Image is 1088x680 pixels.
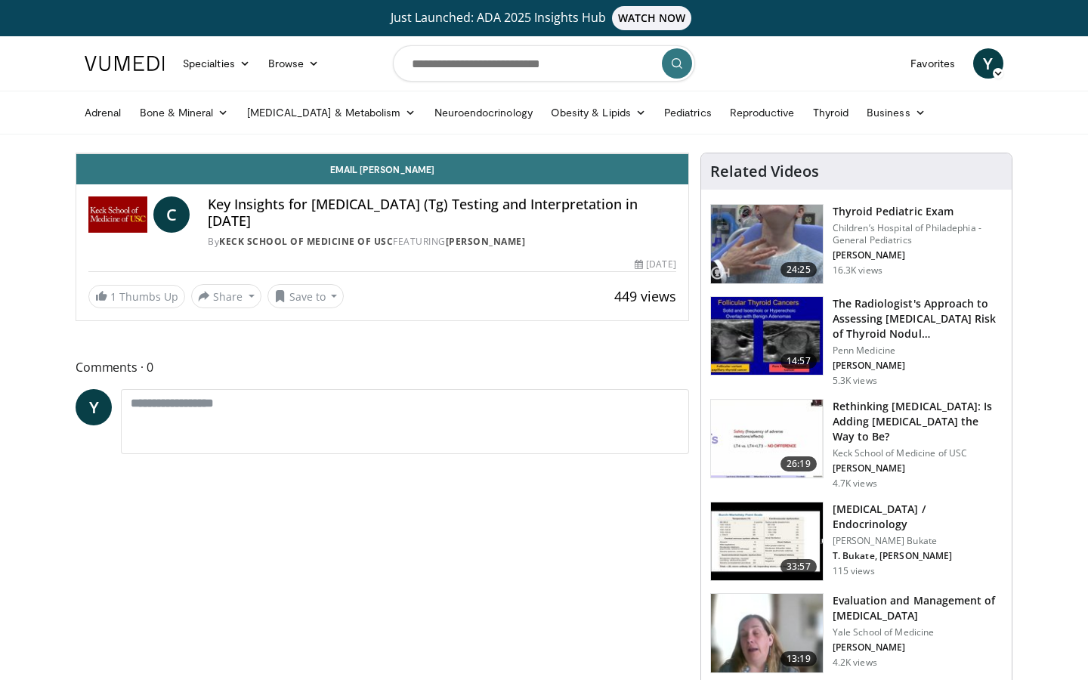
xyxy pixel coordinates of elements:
a: Obesity & Lipids [542,97,655,128]
a: Neuroendocrinology [425,97,542,128]
span: 24:25 [780,262,817,277]
a: Thyroid [804,97,858,128]
a: Bone & Mineral [131,97,238,128]
img: 64bf5cfb-7b6d-429f-8d89-8118f524719e.150x105_q85_crop-smart_upscale.jpg [711,297,823,376]
span: 14:57 [780,354,817,369]
div: [DATE] [635,258,675,271]
a: 1 Thumbs Up [88,285,185,308]
p: 115 views [833,565,875,577]
p: [PERSON_NAME] [833,641,1003,654]
span: 13:19 [780,651,817,666]
p: Children’s Hospital of Philadephia - General Pediatrics [833,222,1003,246]
img: Keck School of Medicine of USC [88,196,147,233]
h3: Rethinking [MEDICAL_DATA]: Is Adding [MEDICAL_DATA] the Way to Be? [833,399,1003,444]
h3: The Radiologist's Approach to Assessing [MEDICAL_DATA] Risk of Thyroid Nodul… [833,296,1003,342]
img: 83a0fbab-8392-4dd6-b490-aa2edb68eb86.150x105_q85_crop-smart_upscale.jpg [711,400,823,478]
span: 449 views [614,287,676,305]
a: 14:57 The Radiologist's Approach to Assessing [MEDICAL_DATA] Risk of Thyroid Nodul… Penn Medicine... [710,296,1003,387]
a: Just Launched: ADA 2025 Insights HubWATCH NOW [87,6,1001,30]
a: [PERSON_NAME] [446,235,526,248]
p: 4.7K views [833,478,877,490]
span: Comments 0 [76,357,689,377]
img: 4d5d0822-7213-4b5b-b836-446ffba942d0.150x105_q85_crop-smart_upscale.jpg [711,502,823,581]
div: By FEATURING [208,235,676,249]
h4: Key Insights for [MEDICAL_DATA] (Tg) Testing and Interpretation in [DATE] [208,196,676,229]
span: 33:57 [780,559,817,574]
p: 5.3K views [833,375,877,387]
a: Pediatrics [655,97,721,128]
h4: Related Videos [710,162,819,181]
span: 1 [110,289,116,304]
p: [PERSON_NAME] [833,249,1003,261]
a: Specialties [174,48,259,79]
img: dc6b3c35-b36a-4a9c-9e97-c7938243fc78.150x105_q85_crop-smart_upscale.jpg [711,594,823,672]
p: Penn Medicine [833,345,1003,357]
a: Browse [259,48,329,79]
a: [MEDICAL_DATA] & Metabolism [238,97,425,128]
button: Save to [267,284,345,308]
a: Email [PERSON_NAME] [76,154,688,184]
p: Yale School of Medicine [833,626,1003,638]
a: 33:57 [MEDICAL_DATA] / Endocrinology [PERSON_NAME] Bukate T. Bukate, [PERSON_NAME] 115 views [710,502,1003,582]
a: Business [858,97,935,128]
img: VuMedi Logo [85,56,165,71]
span: 26:19 [780,456,817,471]
a: Favorites [901,48,964,79]
h3: Evaluation and Management of [MEDICAL_DATA] [833,593,1003,623]
p: [PERSON_NAME] [833,462,1003,474]
a: Y [76,389,112,425]
a: Reproductive [721,97,804,128]
p: 4.2K views [833,657,877,669]
p: [PERSON_NAME] Bukate [833,535,1003,547]
h3: [MEDICAL_DATA] / Endocrinology [833,502,1003,532]
p: [PERSON_NAME] [833,360,1003,372]
a: 26:19 Rethinking [MEDICAL_DATA]: Is Adding [MEDICAL_DATA] the Way to Be? Keck School of Medicine ... [710,399,1003,490]
a: 13:19 Evaluation and Management of [MEDICAL_DATA] Yale School of Medicine [PERSON_NAME] 4.2K views [710,593,1003,673]
a: 24:25 Thyroid Pediatric Exam Children’s Hospital of Philadephia - General Pediatrics [PERSON_NAME... [710,204,1003,284]
button: Share [191,284,261,308]
a: Y [973,48,1003,79]
img: 576742cb-950f-47b1-b49b-8023242b3cfa.150x105_q85_crop-smart_upscale.jpg [711,205,823,283]
p: T. Bukate, [PERSON_NAME] [833,550,1003,562]
video-js: Video Player [76,153,688,154]
input: Search topics, interventions [393,45,695,82]
span: WATCH NOW [612,6,692,30]
a: Adrenal [76,97,131,128]
p: 16.3K views [833,264,882,277]
a: Keck School of Medicine of USC [219,235,393,248]
h3: Thyroid Pediatric Exam [833,204,1003,219]
a: C [153,196,190,233]
p: Keck School of Medicine of USC [833,447,1003,459]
